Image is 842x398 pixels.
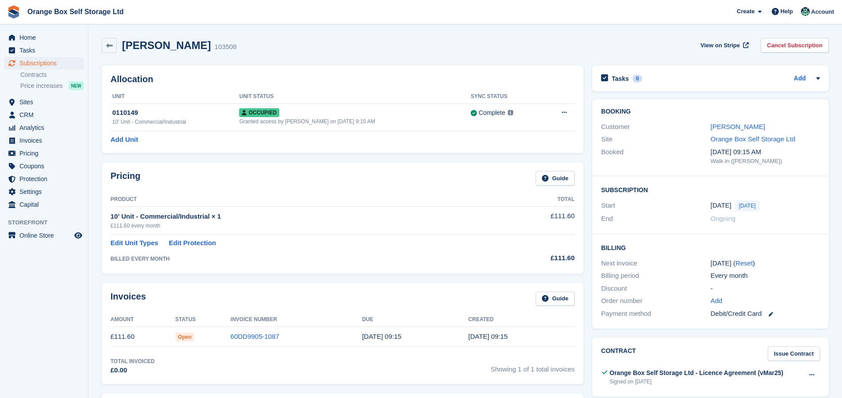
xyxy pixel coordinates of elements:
th: Total [492,193,575,207]
div: Complete [479,108,505,118]
a: menu [4,147,84,159]
a: Add Unit [110,135,138,145]
h2: [PERSON_NAME] [122,39,211,51]
a: Contracts [20,71,84,79]
a: 60DD9905-1087 [231,333,279,340]
a: Orange Box Self Storage Ltd [24,4,127,19]
div: £111.60 [492,253,575,263]
span: Price increases [20,82,63,90]
span: Create [737,7,754,16]
div: Booked [601,147,710,166]
a: menu [4,57,84,69]
td: £111.60 [492,206,575,234]
span: Help [781,7,793,16]
div: [DATE] 09:15 AM [711,147,820,157]
a: menu [4,198,84,211]
div: 10' Unit - Commercial/Industrial × 1 [110,212,492,222]
span: Account [811,8,834,16]
div: £111.60 every month [110,222,492,230]
span: Tasks [19,44,72,57]
th: Amount [110,313,175,327]
span: Online Store [19,229,72,242]
div: Granted access by [PERSON_NAME] on [DATE] 9:15 AM [239,118,471,125]
span: Open [175,333,194,341]
a: menu [4,44,84,57]
a: Cancel Subscription [761,38,829,53]
a: Reset [735,259,753,267]
h2: Contract [601,346,636,361]
div: Walk-in ([PERSON_NAME]) [711,157,820,166]
div: Site [601,134,710,144]
th: Sync Status [471,90,543,104]
div: Every month [711,271,820,281]
span: Analytics [19,121,72,134]
time: 2025-08-26 00:00:00 UTC [711,201,732,211]
a: menu [4,96,84,108]
span: Invoices [19,134,72,147]
span: Coupons [19,160,72,172]
a: menu [4,31,84,44]
a: menu [4,173,84,185]
span: Storefront [8,218,88,227]
a: Preview store [73,230,84,241]
a: menu [4,109,84,121]
h2: Billing [601,243,820,252]
a: Add [711,296,723,306]
th: Unit Status [239,90,471,104]
span: Protection [19,173,72,185]
span: Showing 1 of 1 total invoices [491,357,575,375]
h2: Allocation [110,74,575,84]
th: Due [362,313,468,327]
span: CRM [19,109,72,121]
a: Add [794,74,806,84]
a: menu [4,160,84,172]
h2: Pricing [110,171,141,186]
img: Claire Mounsey [801,7,810,16]
a: Orange Box Self Storage Ltd [711,135,796,143]
div: 10' Unit - Commercial/Industrial [112,118,239,126]
div: £0.00 [110,365,155,375]
a: menu [4,121,84,134]
a: Issue Contract [768,346,820,361]
a: Price increases NEW [20,81,84,91]
div: Signed on [DATE] [610,378,783,386]
div: NEW [69,81,84,90]
td: £111.60 [110,327,175,347]
a: menu [4,134,84,147]
a: menu [4,229,84,242]
th: Created [469,313,575,327]
div: Orange Box Self Storage Ltd - Licence Agreement (vMar25) [610,368,783,378]
div: [DATE] ( ) [711,258,820,269]
div: Billing period [601,271,710,281]
a: Guide [536,171,575,186]
a: [PERSON_NAME] [711,123,765,130]
span: Home [19,31,72,44]
img: icon-info-grey-7440780725fd019a000dd9b08b2336e03edf1995a4989e88bcd33f0948082b44.svg [508,110,513,115]
div: Payment method [601,309,710,319]
div: Discount [601,284,710,294]
a: menu [4,186,84,198]
th: Unit [110,90,239,104]
div: 0 [632,75,643,83]
a: Edit Protection [169,238,216,248]
span: View on Stripe [701,41,740,50]
th: Product [110,193,492,207]
span: Occupied [239,108,279,117]
th: Invoice Number [231,313,362,327]
span: [DATE] [735,201,760,211]
div: Total Invoiced [110,357,155,365]
div: Next invoice [601,258,710,269]
span: Settings [19,186,72,198]
div: Debit/Credit Card [711,309,820,319]
div: End [601,214,710,224]
div: BILLED EVERY MONTH [110,255,492,263]
div: - [711,284,820,294]
time: 2025-08-27 08:15:27 UTC [362,333,401,340]
h2: Booking [601,108,820,115]
span: Subscriptions [19,57,72,69]
th: Status [175,313,231,327]
span: Ongoing [711,215,736,222]
a: View on Stripe [697,38,751,53]
div: Customer [601,122,710,132]
a: Edit Unit Types [110,238,158,248]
